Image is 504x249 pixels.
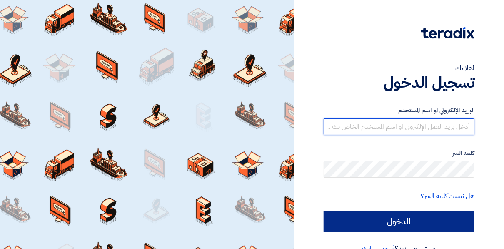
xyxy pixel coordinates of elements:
[324,148,474,158] label: كلمة السر
[324,211,474,232] input: الدخول
[324,106,474,115] label: البريد الإلكتروني او اسم المستخدم
[421,27,474,39] img: Teradix logo
[421,191,474,201] a: هل نسيت كلمة السر؟
[324,73,474,92] h1: تسجيل الدخول
[324,63,474,73] div: أهلا بك ...
[324,118,474,135] input: أدخل بريد العمل الإلكتروني او اسم المستخدم الخاص بك ...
